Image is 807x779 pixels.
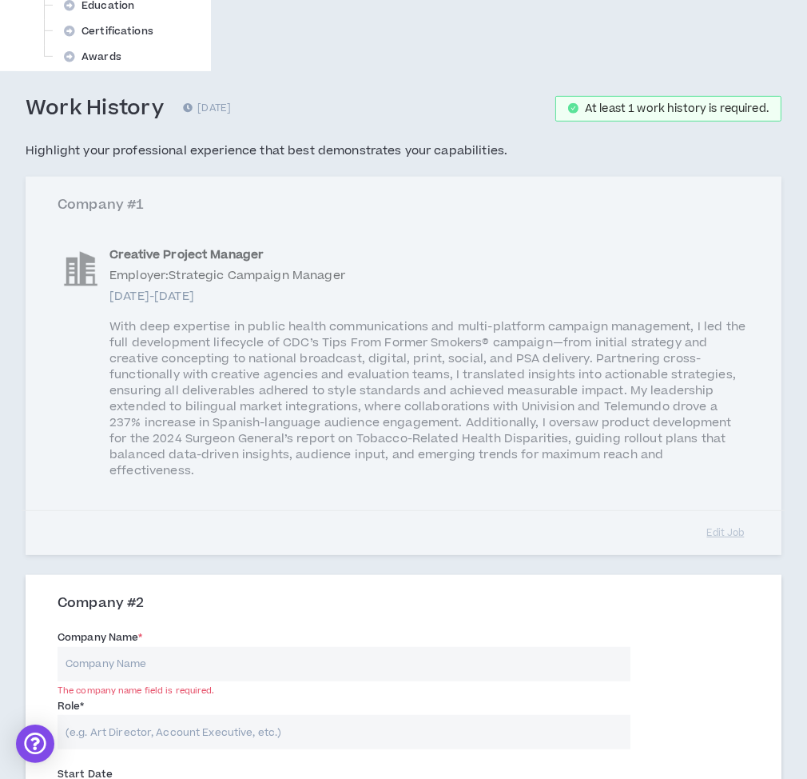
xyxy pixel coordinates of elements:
[58,685,630,697] div: The company name field is required.
[58,715,630,749] input: (e.g. Art Director, Account Executive, etc.)
[58,46,137,68] div: Awards
[58,625,143,650] label: Company Name
[585,103,769,114] div: At least 1 work history is required.
[568,103,578,114] span: check-circle
[58,595,761,613] h3: Company #2
[26,142,781,161] h5: Highlight your professional experience that best demonstrates your capabilities.
[58,693,85,719] label: Role
[58,20,169,42] div: Certifications
[16,725,54,763] div: Open Intercom Messenger
[58,647,630,681] input: Company Name
[26,95,164,122] h3: Work History
[183,101,231,117] p: [DATE]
